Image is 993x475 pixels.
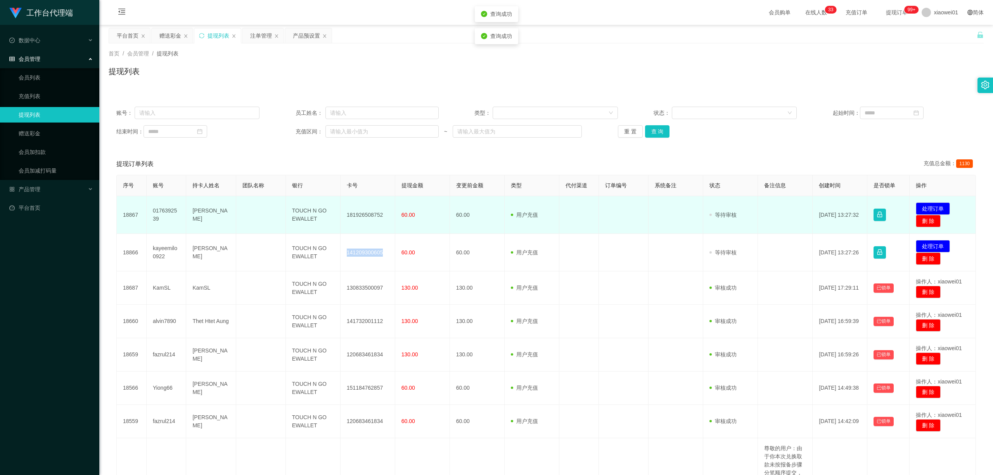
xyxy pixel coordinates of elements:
[709,212,737,218] span: 等待审核
[956,159,973,168] span: 1130
[874,283,894,293] button: 已锁单
[916,240,950,252] button: 处理订单
[401,385,415,391] span: 60.00
[401,212,415,218] span: 60.00
[208,28,229,43] div: 提现列表
[9,38,15,43] i: 图标: check-circle-o
[117,234,147,271] td: 18866
[117,305,147,338] td: 18660
[186,338,236,371] td: [PERSON_NAME]
[618,125,643,138] button: 重 置
[186,371,236,405] td: [PERSON_NAME]
[286,234,341,271] td: TOUCH N GO EWALLET
[286,405,341,438] td: TOUCH N GO EWALLET
[842,10,871,15] span: 充值订单
[511,351,538,358] span: 用户充值
[109,0,135,25] i: 图标: menu-fold
[874,182,895,188] span: 是否锁单
[341,338,395,371] td: 120683461834
[609,111,613,116] i: 图标: down
[401,418,415,424] span: 60.00
[924,159,976,169] div: 充值总金额：
[401,182,423,188] span: 提现金额
[109,66,140,77] h1: 提现列表
[813,234,867,271] td: [DATE] 13:27:26
[511,249,538,256] span: 用户充值
[296,128,326,136] span: 充值区间：
[874,317,894,326] button: 已锁单
[813,371,867,405] td: [DATE] 14:49:38
[192,182,220,188] span: 持卡人姓名
[9,8,22,19] img: logo.9652507e.png
[117,196,147,234] td: 18867
[916,278,962,285] span: 操作人：xiaowei01
[764,182,786,188] span: 备注信息
[490,33,512,39] span: 查询成功
[9,200,93,216] a: 图标: dashboard平台首页
[977,31,984,38] i: 图标: unlock
[123,182,134,188] span: 序号
[916,378,962,385] span: 操作人：xiaowei01
[117,271,147,305] td: 18687
[274,34,279,38] i: 图标: close
[801,10,831,15] span: 在线人数
[242,182,264,188] span: 团队名称
[481,11,487,17] i: icon: check-circle
[655,182,676,188] span: 系统备注
[913,110,919,116] i: 图标: calendar
[117,338,147,371] td: 18659
[286,305,341,338] td: TOUCH N GO EWALLET
[709,418,737,424] span: 审核成功
[967,10,973,15] i: 图标: global
[833,109,860,117] span: 起始时间：
[813,271,867,305] td: [DATE] 17:29:11
[19,163,93,178] a: 会员加减打码量
[116,159,154,169] span: 提现订单列表
[474,109,493,117] span: 类型：
[874,383,894,393] button: 已锁单
[874,350,894,359] button: 已锁单
[127,50,149,57] span: 会员管理
[26,0,73,25] h1: 工作台代理端
[109,50,119,57] span: 首页
[232,34,236,38] i: 图标: close
[916,202,950,215] button: 处理订单
[286,271,341,305] td: TOUCH N GO EWALLET
[709,249,737,256] span: 等待审核
[152,50,154,57] span: /
[19,70,93,85] a: 会员列表
[153,182,164,188] span: 账号
[9,187,15,192] i: 图标: appstore-o
[874,209,886,221] button: 图标: lock
[250,28,272,43] div: 注单管理
[147,305,187,338] td: alvin7890
[511,285,538,291] span: 用户充值
[147,371,187,405] td: Yiong66
[141,34,145,38] i: 图标: close
[341,196,395,234] td: 181926508752
[292,182,303,188] span: 银行
[450,305,505,338] td: 130.00
[341,271,395,305] td: 130833500097
[511,182,522,188] span: 类型
[828,6,831,14] p: 3
[157,50,178,57] span: 提现列表
[874,246,886,259] button: 图标: lock
[916,312,962,318] span: 操作人：xiaowei01
[450,371,505,405] td: 60.00
[813,338,867,371] td: [DATE] 16:59:26
[9,9,73,16] a: 工作台代理端
[341,405,395,438] td: 120683461834
[325,125,439,138] input: 请输入最小值为
[322,34,327,38] i: 图标: close
[186,405,236,438] td: [PERSON_NAME]
[116,128,144,136] span: 结束时间：
[882,10,912,15] span: 提现订单
[19,144,93,160] a: 会员加扣款
[981,81,990,89] i: 图标: setting
[819,182,841,188] span: 创建时间
[159,28,181,43] div: 赠送彩金
[813,196,867,234] td: [DATE] 13:27:32
[147,405,187,438] td: fazrul214
[296,109,326,117] span: 员工姓名：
